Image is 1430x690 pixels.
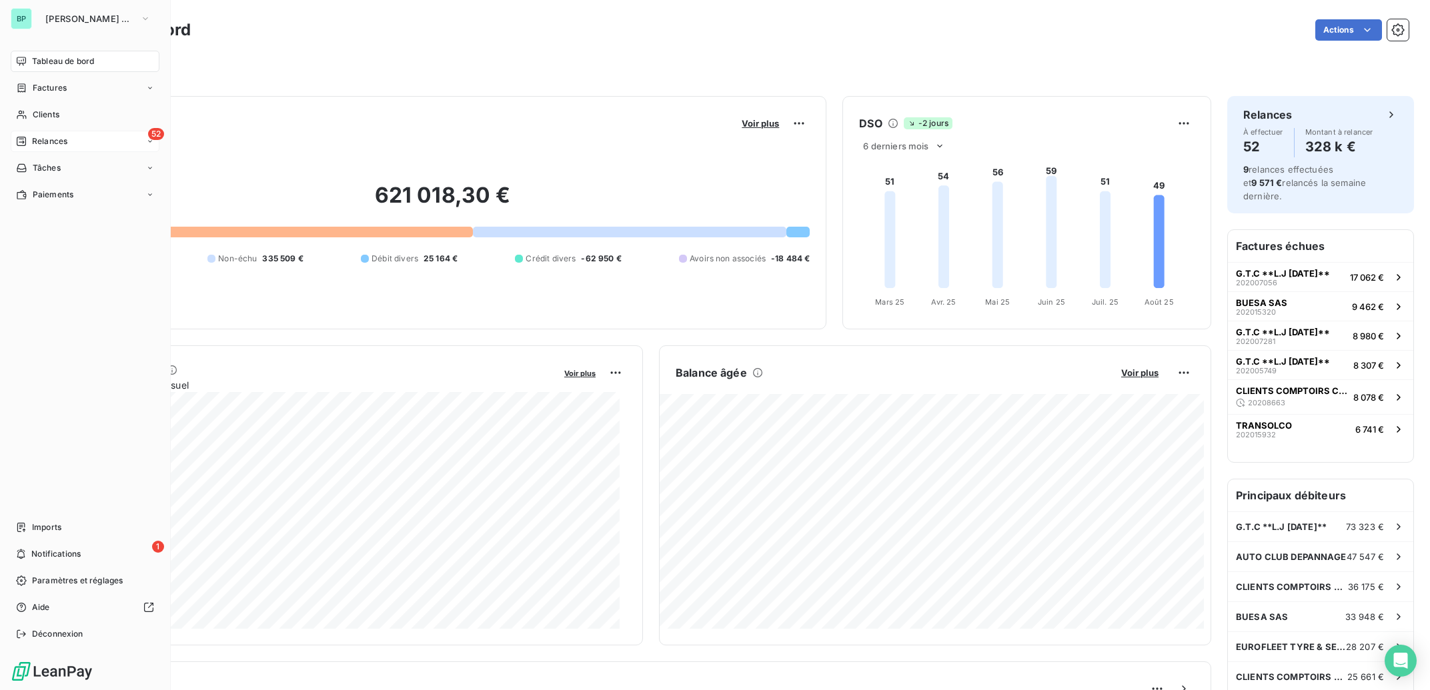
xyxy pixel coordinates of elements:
h4: 328 k € [1305,136,1373,157]
button: Actions [1315,19,1382,41]
span: 28 207 € [1346,641,1384,652]
span: Avoirs non associés [690,253,766,265]
span: Tâches [33,162,61,174]
span: Non-échu [218,253,257,265]
h6: DSO [859,115,882,131]
span: 6 741 € [1355,424,1384,435]
tspan: Juin 25 [1038,297,1065,307]
span: 9 462 € [1352,301,1384,312]
a: Imports [11,517,159,538]
div: BP [11,8,32,29]
tspan: Mai 25 [986,297,1010,307]
span: Chiffre d'affaires mensuel [75,378,555,392]
span: Voir plus [1121,367,1159,378]
span: Aide [32,601,50,613]
span: Clients [33,109,59,121]
a: Paiements [11,184,159,205]
button: BUESA SAS2020153209 462 € [1228,291,1413,321]
span: BUESA SAS [1236,611,1288,622]
span: 33 948 € [1345,611,1384,622]
span: 6 derniers mois [863,141,928,151]
span: 36 175 € [1348,581,1384,592]
span: -2 jours [904,117,952,129]
span: 73 323 € [1346,521,1384,532]
span: 202015320 [1236,308,1276,316]
div: Open Intercom Messenger [1385,645,1417,677]
span: 8 307 € [1353,360,1384,371]
button: G.T.C **L.J [DATE]**2020057498 307 € [1228,350,1413,379]
span: 20208663 [1248,399,1285,407]
span: Paramètres et réglages [32,575,123,587]
span: 52 [148,128,164,140]
span: 9 571 € [1251,177,1282,188]
h6: Factures échues [1228,230,1413,262]
span: Imports [32,521,61,533]
span: 1 [152,541,164,553]
h2: 621 018,30 € [75,182,810,222]
span: CLIENTS COMPTOIRS CHALONS -0202 [1236,581,1348,592]
span: 202005749 [1236,367,1277,375]
span: G.T.C **L.J [DATE]** [1236,356,1330,367]
span: CLIENTS COMPTOIRS REIMS -0201 [1236,671,1347,682]
tspan: Avr. 25 [932,297,956,307]
span: 8 078 € [1353,392,1384,403]
h4: 52 [1243,136,1283,157]
button: Voir plus [1117,367,1163,379]
span: Voir plus [564,369,596,378]
span: 202007281 [1236,337,1275,345]
h6: Relances [1243,107,1292,123]
span: AUTO CLUB DEPANNAGE [1236,551,1346,562]
span: À effectuer [1243,128,1283,136]
span: TRANSOLCO [1236,420,1292,431]
span: BUESA SAS [1236,297,1287,308]
button: G.T.C **L.J [DATE]**20200705617 062 € [1228,262,1413,291]
span: 47 547 € [1347,551,1384,562]
span: 335 509 € [262,253,303,265]
span: Voir plus [742,118,779,129]
button: CLIENTS COMPTOIRS CHALONS -0202202086638 078 € [1228,379,1413,414]
button: Voir plus [560,367,600,379]
span: Notifications [31,548,81,560]
a: Tâches [11,157,159,179]
img: Logo LeanPay [11,661,93,682]
span: G.T.C **L.J [DATE]** [1236,327,1330,337]
span: Déconnexion [32,628,83,640]
a: 52Relances [11,131,159,152]
a: Aide [11,597,159,618]
span: G.T.C **L.J [DATE]** [1236,268,1330,279]
span: 25 661 € [1347,671,1384,682]
a: Paramètres et réglages [11,570,159,591]
tspan: Mars 25 [876,297,905,307]
span: 17 062 € [1350,272,1384,283]
button: TRANSOLCO2020159326 741 € [1228,414,1413,443]
a: Tableau de bord [11,51,159,72]
span: CLIENTS COMPTOIRS CHALONS -0202 [1236,385,1348,396]
span: Factures [33,82,67,94]
span: Tableau de bord [32,55,94,67]
span: [PERSON_NAME] Champagne [45,13,135,24]
tspan: Août 25 [1145,297,1174,307]
h6: Balance âgée [676,365,747,381]
span: Crédit divers [526,253,576,265]
span: Montant à relancer [1305,128,1373,136]
span: -62 950 € [581,253,621,265]
span: EUROFLEET TYRE & SERVICES *** [1236,641,1346,652]
span: 8 980 € [1353,331,1384,341]
span: Débit divers [372,253,418,265]
span: G.T.C **L.J [DATE]** [1236,521,1327,532]
span: -18 484 € [771,253,810,265]
span: Relances [32,135,67,147]
tspan: Juil. 25 [1092,297,1119,307]
span: 202007056 [1236,279,1277,287]
a: Factures [11,77,159,99]
span: 202015932 [1236,431,1276,439]
a: Clients [11,104,159,125]
span: relances effectuées et relancés la semaine dernière. [1243,164,1366,201]
span: 25 164 € [424,253,458,265]
span: 9 [1243,164,1249,175]
button: Voir plus [738,117,783,129]
span: Paiements [33,189,73,201]
h6: Principaux débiteurs [1228,479,1413,511]
button: G.T.C **L.J [DATE]**2020072818 980 € [1228,321,1413,350]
